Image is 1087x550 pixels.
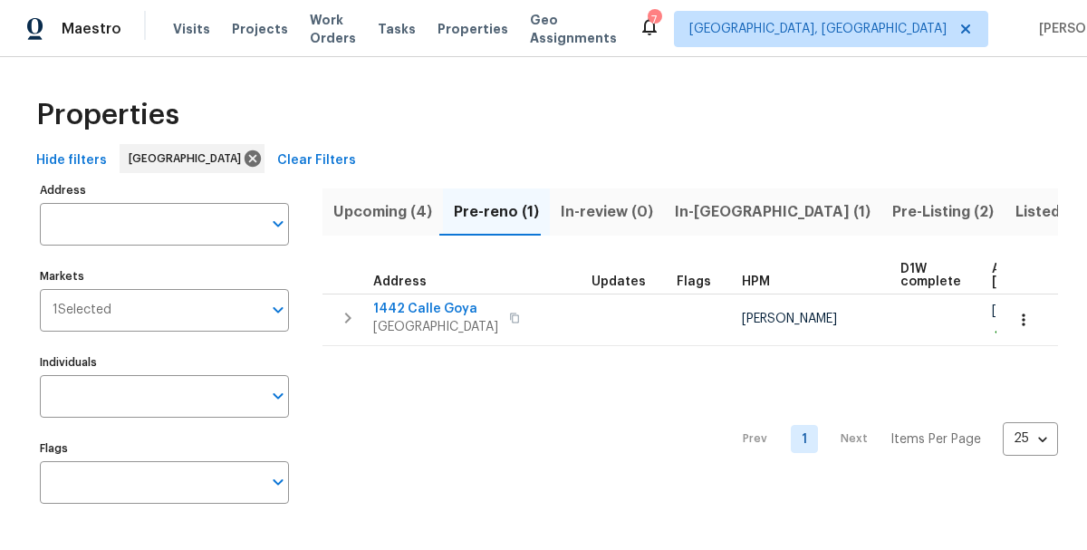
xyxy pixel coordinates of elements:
[648,11,660,29] div: 7
[454,199,539,225] span: Pre-reno (1)
[742,313,837,325] span: [PERSON_NAME]
[29,144,114,178] button: Hide filters
[378,23,416,35] span: Tasks
[129,150,248,168] span: [GEOGRAPHIC_DATA]
[40,185,289,196] label: Address
[120,144,265,173] div: [GEOGRAPHIC_DATA]
[742,275,770,288] span: HPM
[270,144,363,178] button: Clear Filters
[265,383,291,409] button: Open
[992,304,1030,317] span: [DATE]
[265,297,291,323] button: Open
[530,11,617,47] span: Geo Assignments
[62,20,121,38] span: Maestro
[277,150,356,172] span: Clear Filters
[1003,415,1058,462] div: 25
[265,211,291,236] button: Open
[689,20,947,38] span: [GEOGRAPHIC_DATA], [GEOGRAPHIC_DATA]
[53,303,111,318] span: 1 Selected
[890,430,981,449] p: Items Per Page
[791,425,818,453] a: Goto page 1
[173,20,210,38] span: Visits
[232,20,288,38] span: Projects
[592,275,646,288] span: Updates
[333,199,432,225] span: Upcoming (4)
[36,150,107,172] span: Hide filters
[265,469,291,495] button: Open
[900,263,961,288] span: D1W complete
[373,275,427,288] span: Address
[438,20,508,38] span: Properties
[561,199,653,225] span: In-review (0)
[40,443,289,454] label: Flags
[40,271,289,282] label: Markets
[373,318,498,336] span: [GEOGRAPHIC_DATA]
[40,357,289,368] label: Individuals
[726,357,1058,522] nav: Pagination Navigation
[677,275,711,288] span: Flags
[373,300,498,318] span: 1442 Calle Goya
[310,11,356,47] span: Work Orders
[36,106,179,124] span: Properties
[892,199,994,225] span: Pre-Listing (2)
[675,199,871,225] span: In-[GEOGRAPHIC_DATA] (1)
